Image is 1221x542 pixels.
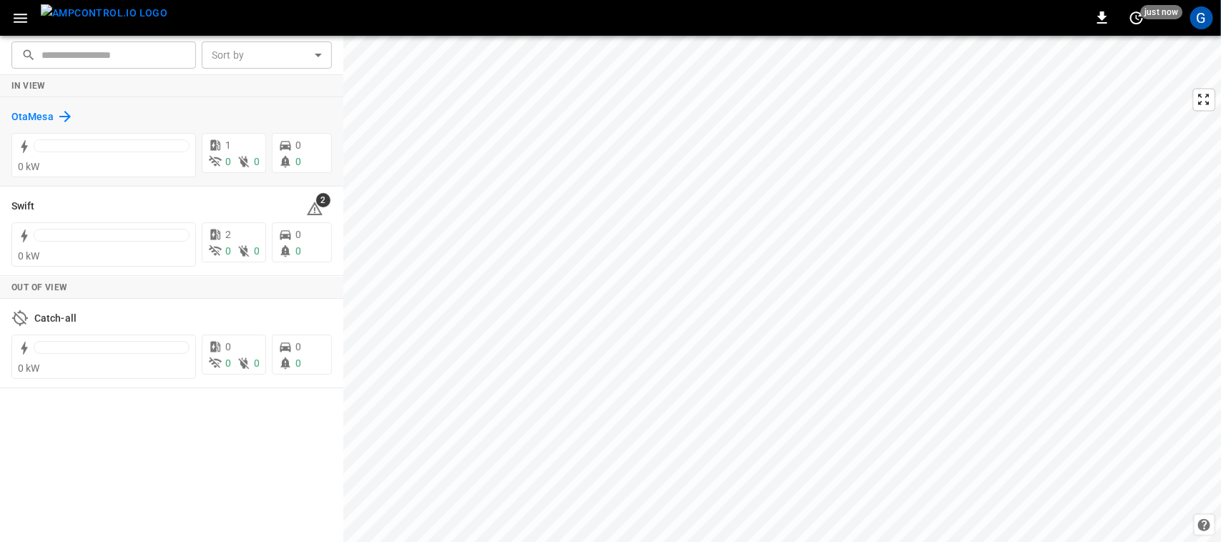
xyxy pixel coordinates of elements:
span: 0 kW [18,161,40,172]
strong: In View [11,81,46,91]
span: 0 [295,139,301,151]
span: just now [1141,5,1183,19]
span: 0 [254,245,260,257]
span: 0 [254,358,260,369]
span: 0 [295,358,301,369]
span: 0 [295,156,301,167]
span: 0 [254,156,260,167]
span: 0 [225,341,231,353]
h6: OtaMesa [11,109,54,125]
span: 2 [316,193,330,207]
h6: Swift [11,199,35,215]
img: ampcontrol.io logo [41,4,167,22]
button: set refresh interval [1125,6,1148,29]
strong: Out of View [11,282,67,292]
span: 0 kW [18,363,40,374]
span: 0 kW [18,250,40,262]
span: 0 [225,358,231,369]
span: 0 [295,245,301,257]
span: 1 [225,139,231,151]
span: 0 [295,341,301,353]
span: 0 [225,156,231,167]
div: profile-icon [1190,6,1213,29]
span: 0 [295,229,301,240]
h6: Catch-all [34,311,77,327]
span: 0 [225,245,231,257]
span: 2 [225,229,231,240]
